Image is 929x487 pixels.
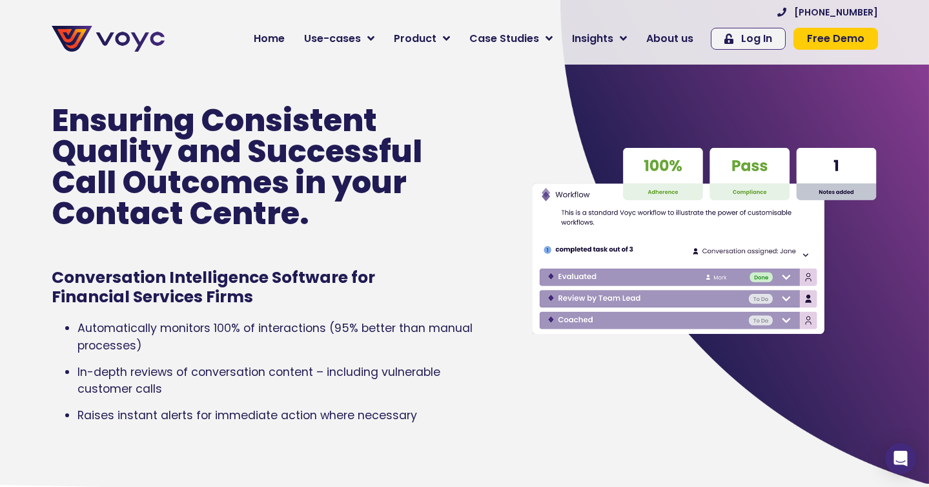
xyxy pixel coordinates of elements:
span: In-depth reviews of conversation content – including vulnerable customer calls [77,364,440,397]
h1: Conversation Intelligence Software for Financial Services Firms [52,268,429,307]
a: [PHONE_NUMBER] [777,8,878,17]
span: Log In [741,34,772,44]
span: Raises instant alerts for immediate action where necessary [77,408,417,423]
a: Product [384,26,460,52]
span: Product [394,31,436,47]
span: Case Studies [469,31,539,47]
span: Use-cases [304,31,361,47]
p: Ensuring Consistent Quality and Successful Call Outcomes in your Contact Centre. [52,105,454,229]
img: Voyc interface graphic [531,143,877,338]
span: Automatically monitors 100% of interactions (95% better than manual processes) [77,320,473,353]
a: Case Studies [460,26,562,52]
span: About us [646,31,693,47]
a: Log In [711,28,786,50]
img: voyc-full-logo [52,26,165,52]
a: Home [244,26,294,52]
span: Free Demo [807,34,864,44]
span: Home [254,31,285,47]
span: Insights [572,31,613,47]
span: [PHONE_NUMBER] [794,8,878,17]
div: Open Intercom Messenger [885,443,916,474]
a: Use-cases [294,26,384,52]
a: Insights [562,26,637,52]
a: About us [637,26,703,52]
a: Free Demo [793,28,878,50]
